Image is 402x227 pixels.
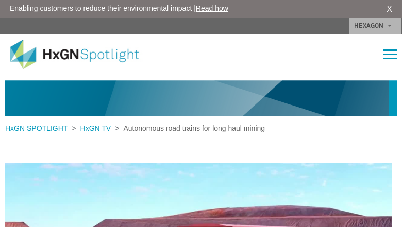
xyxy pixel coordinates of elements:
a: Read how [196,4,228,12]
a: HEXAGON [349,18,401,34]
a: HxGN SPOTLIGHT [5,124,72,132]
span: Autonomous road trains for long haul mining [119,124,265,132]
a: X [387,3,392,15]
a: HxGN TV [76,124,115,132]
div: > > [5,123,265,134]
img: HxGN Spotlight [10,40,155,69]
span: Enabling customers to reduce their environmental impact | [10,3,228,14]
